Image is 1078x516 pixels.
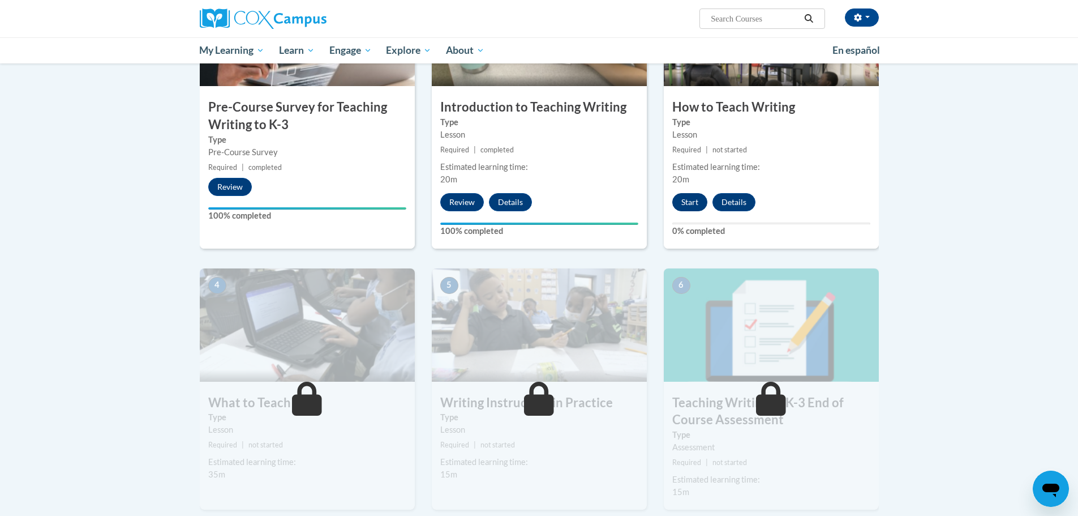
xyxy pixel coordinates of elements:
div: Estimated learning time: [672,474,870,486]
label: Type [208,411,406,424]
span: Required [208,163,237,172]
h3: Teaching Writing to K-3 End of Course Assessment [664,394,879,429]
h3: How to Teach Writing [664,99,879,116]
a: About [439,37,492,63]
span: Required [440,441,469,449]
label: Type [672,116,870,129]
div: Your progress [440,223,638,225]
span: | [706,458,708,467]
label: Type [672,429,870,441]
span: Required [672,146,701,154]
a: Explore [379,37,439,63]
h3: Introduction to Teaching Writing [432,99,647,116]
label: Type [440,411,638,424]
img: Course Image [664,268,879,382]
button: Start [672,193,707,211]
div: Lesson [440,129,638,141]
span: 15m [672,487,689,497]
span: Explore [386,44,431,57]
a: Engage [322,37,379,63]
label: Type [440,116,638,129]
span: completed [248,163,282,172]
div: Your progress [208,207,406,210]
span: Required [672,458,701,467]
span: About [446,44,484,57]
span: 15m [440,470,457,479]
span: Required [208,441,237,449]
span: Engage [329,44,372,57]
span: completed [480,146,514,154]
input: Search Courses [710,12,800,25]
a: Cox Campus [200,8,415,29]
button: Search [800,12,817,25]
label: 100% completed [440,225,638,237]
div: Estimated learning time: [440,456,638,468]
span: My Learning [199,44,264,57]
span: not started [712,458,747,467]
button: Details [712,193,755,211]
h3: Writing Instruction in Practice [432,394,647,412]
h3: What to Teach [200,394,415,412]
button: Review [208,178,252,196]
img: Cox Campus [200,8,327,29]
span: not started [480,441,515,449]
span: En español [832,44,880,56]
div: Estimated learning time: [208,456,406,468]
span: | [706,146,708,154]
div: Estimated learning time: [440,161,638,173]
a: My Learning [192,37,272,63]
span: 5 [440,277,458,294]
h3: Pre-Course Survey for Teaching Writing to K-3 [200,99,415,134]
span: 20m [672,174,689,184]
div: Lesson [440,424,638,436]
div: Assessment [672,441,870,454]
span: | [474,146,476,154]
span: | [474,441,476,449]
span: 4 [208,277,226,294]
span: Learn [279,44,315,57]
button: Account Settings [845,8,879,27]
img: Course Image [432,268,647,382]
iframe: Button to launch messaging window [1033,471,1069,507]
div: Lesson [208,424,406,436]
span: | [242,163,244,172]
div: Pre-Course Survey [208,146,406,159]
div: Lesson [672,129,870,141]
span: 6 [672,277,690,294]
label: Type [208,134,406,146]
a: Learn [272,37,322,63]
span: | [242,441,244,449]
span: Required [440,146,469,154]
span: 35m [208,470,225,479]
img: Course Image [200,268,415,382]
span: not started [712,146,747,154]
label: 100% completed [208,210,406,222]
span: 20m [440,174,457,184]
button: Review [440,193,484,211]
label: 0% completed [672,225,870,237]
button: Details [489,193,532,211]
div: Main menu [183,37,896,63]
a: En español [825,39,887,62]
span: not started [248,441,283,449]
div: Estimated learning time: [672,161,870,173]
